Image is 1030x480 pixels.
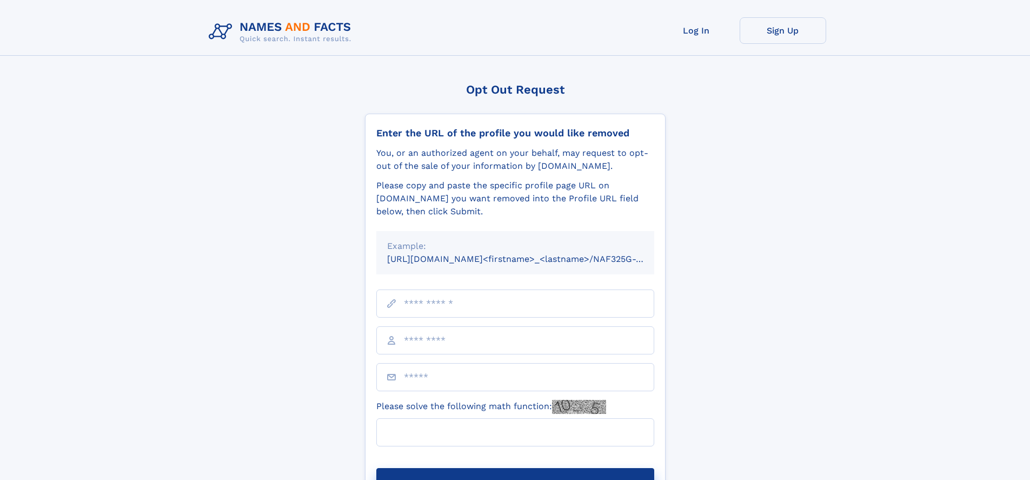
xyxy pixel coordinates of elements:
[376,400,606,414] label: Please solve the following math function:
[376,179,654,218] div: Please copy and paste the specific profile page URL on [DOMAIN_NAME] you want removed into the Pr...
[653,17,740,44] a: Log In
[740,17,826,44] a: Sign Up
[376,127,654,139] div: Enter the URL of the profile you would like removed
[387,240,643,253] div: Example:
[204,17,360,47] img: Logo Names and Facts
[376,147,654,173] div: You, or an authorized agent on your behalf, may request to opt-out of the sale of your informatio...
[365,83,666,96] div: Opt Out Request
[387,254,675,264] small: [URL][DOMAIN_NAME]<firstname>_<lastname>/NAF325G-xxxxxxxx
